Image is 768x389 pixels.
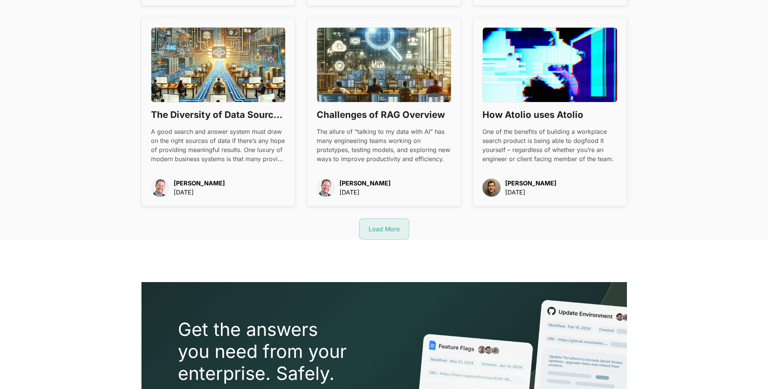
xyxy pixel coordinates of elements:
[151,108,286,121] h3: The Diversity of Data Sources for RAG in the Enterprise
[730,353,768,389] iframe: Chat Widget
[141,18,295,207] a: The Diversity of Data Sources for RAG in the EnterpriseA good search and answer system must draw ...
[359,218,409,240] a: Next Page
[482,108,617,121] h3: How Atolio uses Atolio
[141,218,627,240] div: List
[178,318,390,384] h2: Get the answers you need from your enterprise. Safely.
[339,188,391,197] p: [DATE]
[339,179,391,188] p: [PERSON_NAME]
[317,108,451,121] h3: Challenges of RAG Overview
[482,127,617,163] div: One of the benefits of building a workplace search product is being able to dogfood it yourself –...
[473,18,627,207] a: How Atolio uses AtolioOne of the benefits of building a workplace search product is being able to...
[505,179,556,188] p: [PERSON_NAME]
[317,127,451,163] div: The allure of “talking to my data with AI” has many engineering teams working on prototypes, test...
[307,18,461,207] a: Challenges of RAG OverviewThe allure of “talking to my data with AI” has many engineering teams w...
[151,127,286,163] div: A good search and answer system must draw on the right sources of data if there’s any hope of pro...
[369,224,400,234] div: Load More
[174,179,225,188] p: [PERSON_NAME]
[505,188,556,197] p: [DATE]
[174,188,225,197] p: [DATE]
